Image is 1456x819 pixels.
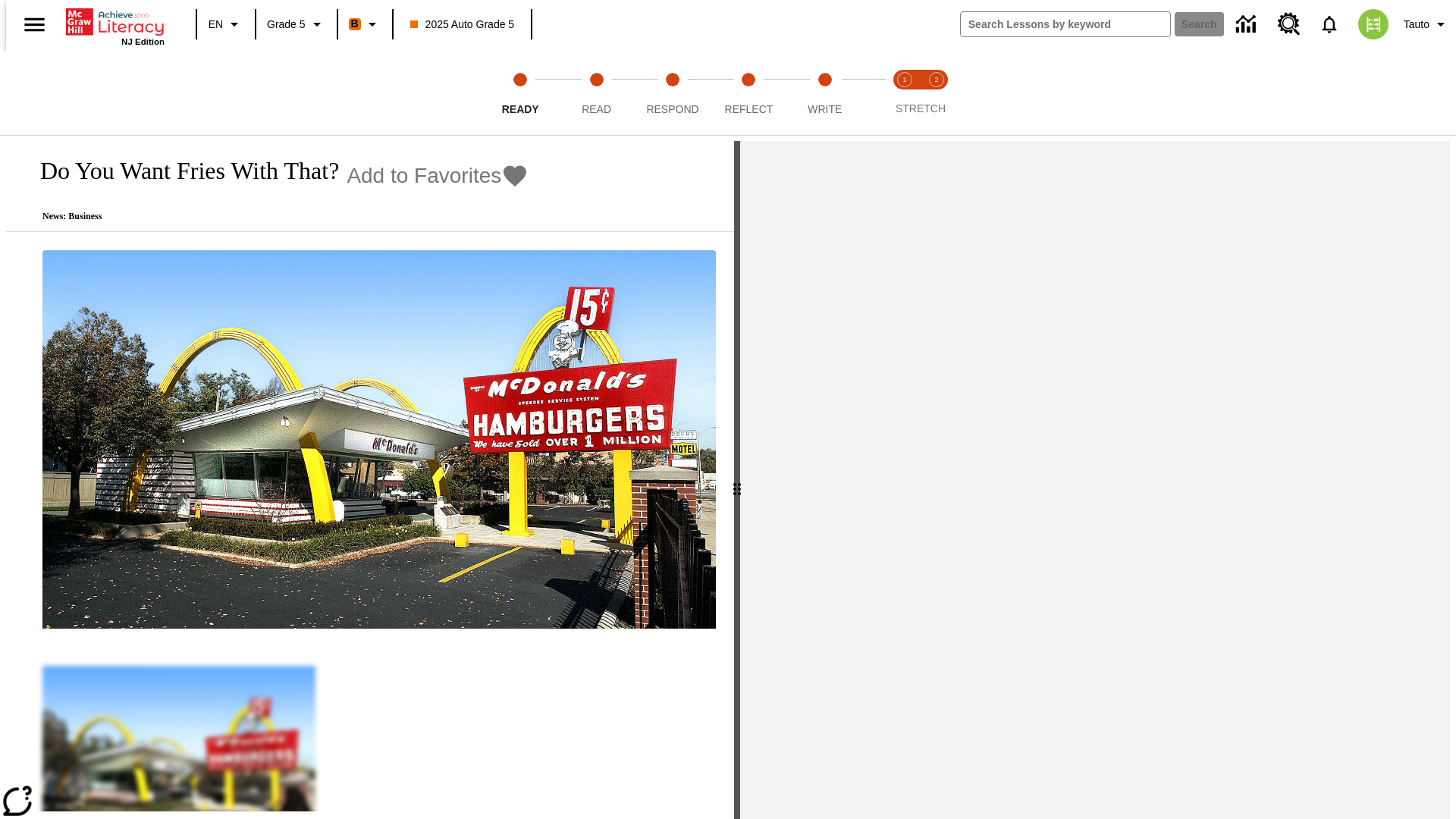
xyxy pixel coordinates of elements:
[1310,5,1349,44] a: Notifications
[502,103,539,115] span: Ready
[267,17,306,33] span: Grade 5
[740,141,1450,819] div: activity
[1404,17,1429,33] span: Tauto
[1227,4,1269,45] a: Data Center
[1349,5,1398,44] button: Select a new avatar
[1269,4,1310,45] a: Resource Center, Will open in new tab
[12,2,57,47] button: Open side menu
[6,141,734,811] div: reading
[343,11,388,38] button: Boost Class color is orange. Change class color
[209,17,223,33] span: EN
[725,103,773,115] span: Reflect
[347,164,501,188] span: Add to Favorites
[915,52,959,135] button: Stretch Respond step 2 of 2
[42,250,716,629] img: One of the first McDonald's stores, with the iconic red sign and golden arches.
[24,211,529,222] p: News: Business
[410,17,515,33] span: 2025 Auto Grade 5
[902,76,906,83] text: 1
[646,103,698,115] span: Respond
[582,103,611,115] span: Read
[347,162,529,189] button: Add to Favorites - Do You Want Fries With That?
[781,52,869,135] button: Write step 5 of 5
[24,157,339,185] h1: Do You Want Fries With That?
[734,141,740,819] div: Press Enter or Spacebar and then press right and left arrow keys to move the slider
[961,12,1170,36] input: search field
[202,11,250,38] button: Language: EN, Select a language
[808,103,842,115] span: Write
[934,76,938,83] text: 2
[1398,11,1456,38] button: Profile/Settings
[261,11,332,38] button: Grade: Grade 5, Select a grade
[1358,9,1389,39] img: avatar image
[121,37,165,46] span: NJ Edition
[476,52,564,135] button: Ready step 1 of 5
[552,52,640,135] button: Read step 2 of 5
[351,14,359,33] span: B
[66,5,165,46] div: Home
[629,52,717,135] button: Respond step 3 of 5
[896,102,946,115] span: STRETCH
[704,52,792,135] button: Reflect step 4 of 5
[883,52,927,135] button: Stretch Read step 1 of 2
